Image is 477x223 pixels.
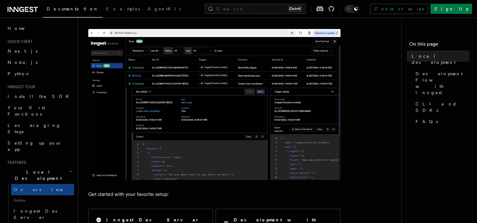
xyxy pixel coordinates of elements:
[412,53,469,66] span: Local development
[5,120,74,137] a: Leveraging Steps
[5,23,74,34] a: Home
[88,29,340,180] img: The Inngest Dev Server on the Functions page
[43,2,102,18] a: Documentation
[370,4,428,14] a: Contact sales
[11,184,74,195] a: Overview
[88,190,340,199] p: Get started with your favorite setup:
[5,45,74,57] a: Next.js
[8,94,73,99] span: Install the SDK
[5,137,74,155] a: Setting up your app
[409,50,469,68] a: Local development
[288,6,302,12] kbd: Ctrl+K
[144,2,185,17] a: AgentKit
[11,205,74,223] a: Inngest Dev Server
[14,209,67,220] span: Inngest Dev Server
[8,60,38,65] span: Node.js
[8,25,25,31] span: Home
[5,68,74,79] a: Python
[47,6,99,11] span: Documentation
[416,118,438,125] span: FAQs
[106,6,140,11] span: Examples
[5,84,35,89] span: Inngest tour
[5,39,32,44] span: Quick start
[416,71,469,96] span: Development Flow with Inngest
[5,169,69,181] span: Local Development
[106,217,199,223] h2: Inngest Dev Server
[11,195,74,205] span: Guides
[5,57,74,68] a: Node.js
[8,140,62,152] span: Setting up your app
[5,160,26,165] span: Features
[8,71,31,76] span: Python
[8,105,45,117] span: Your first Functions
[8,49,38,54] span: Next.js
[416,101,469,113] span: CLI and SDKs
[205,4,306,14] button: Search...Ctrl+K
[413,98,469,116] a: CLI and SDKs
[14,187,79,192] span: Overview
[102,2,144,17] a: Examples
[8,123,61,134] span: Leveraging Steps
[5,166,74,184] button: Local Development
[413,68,469,98] a: Development Flow with Inngest
[5,102,74,120] a: Your first Functions
[345,5,360,13] button: Toggle dark mode
[413,116,469,127] a: FAQs
[430,4,472,14] a: Sign Up
[409,40,469,50] h4: On this page
[5,91,74,102] a: Install the SDK
[148,6,181,11] span: AgentKit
